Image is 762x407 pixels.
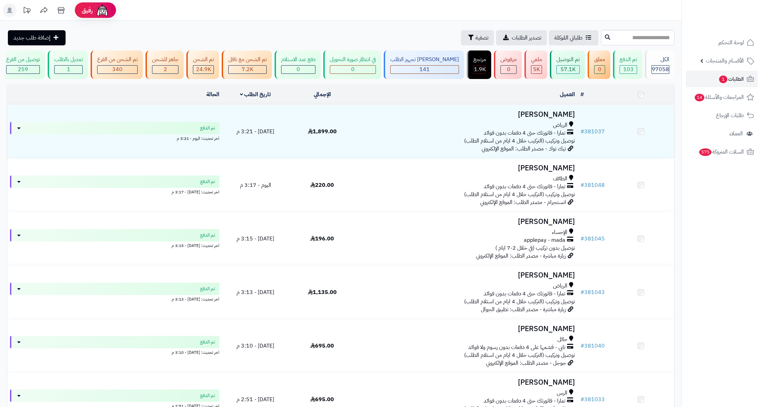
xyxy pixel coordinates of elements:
[586,50,612,79] a: معلق 0
[553,282,567,290] span: الرياض
[185,50,220,79] a: تم الشحن 24.9K
[13,34,50,42] span: إضافة طلب جديد
[719,76,728,83] span: 1
[620,56,637,64] div: تم الدفع
[18,3,35,19] a: تحديثات المنصة
[694,92,744,102] span: المراجعات والأسئلة
[557,66,579,74] div: 57127
[699,148,712,156] span: 575
[612,50,644,79] a: تم الدفع 103
[495,244,575,252] span: توصيل بدون تركيب (في خلال 2-7 ايام )
[242,65,253,74] span: 7.2K
[200,285,215,292] span: تم الدفع
[10,241,219,249] div: اخر تحديث: [DATE] - 3:15 م
[475,34,488,42] span: تصفية
[358,271,575,279] h3: [PERSON_NAME]
[480,198,566,206] span: انستجرام - مصدر الطلب: الموقع الإلكتروني
[620,66,637,74] div: 103
[552,228,567,236] span: الإحساء
[468,343,565,351] span: تابي - قسّمها على 4 دفعات بدون رسوم ولا فوائد
[652,65,669,74] span: 97058
[580,288,584,296] span: #
[200,125,215,132] span: تم الدفع
[95,3,109,17] img: ai-face.png
[706,56,744,66] span: الأقسام والمنتجات
[580,288,605,296] a: #381043
[512,34,541,42] span: تصدير الطلبات
[464,137,575,145] span: توصيل وتركيب (التركيب خلال 4 ايام من استلام الطلب)
[465,50,493,79] a: مرتجع 1.9K
[46,50,89,79] a: تعديل بالطلب 1
[553,121,567,129] span: الرياض
[557,336,567,343] span: حائل
[523,50,549,79] a: ملغي 5K
[193,56,214,64] div: تم الشحن
[67,65,70,74] span: 1
[580,90,584,99] a: #
[196,65,211,74] span: 24.9K
[152,56,178,64] div: جاهز للشحن
[308,288,337,296] span: 1,135.00
[481,305,566,314] span: زيارة مباشرة - مصدر الطلب: تطبيق الجوال
[10,348,219,355] div: اخر تحديث: [DATE] - 3:10 م
[464,297,575,306] span: توصيل وتركيب (التركيب خلال 4 ايام من استلام الطلب)
[281,56,315,64] div: دفع عند الاستلام
[18,65,28,74] span: 259
[390,56,459,64] div: [PERSON_NAME] تجهيز الطلب
[240,181,271,189] span: اليوم - 3:17 م
[496,30,547,45] a: تصدير الطلبات
[533,65,540,74] span: 5K
[482,145,566,153] span: تيك توك - مصدر الطلب: الموقع الإلكتروني
[507,65,510,74] span: 0
[358,378,575,386] h3: [PERSON_NAME]
[330,66,376,74] div: 0
[464,351,575,359] span: توصيل وتركيب (التركيب خلال 4 ايام من استلام الطلب)
[580,395,605,404] a: #381033
[594,56,605,64] div: معلق
[358,218,575,226] h3: [PERSON_NAME]
[10,134,219,142] div: اخر تحديث: اليوم - 3:21 م
[419,65,430,74] span: 141
[553,175,567,183] span: الطائف
[561,65,576,74] span: 57.1K
[236,342,274,350] span: [DATE] - 3:10 م
[644,50,676,79] a: الكل97058
[55,66,82,74] div: 1
[220,50,273,79] a: تم الشحن مع ناقل 7.2K
[382,50,465,79] a: [PERSON_NAME] تجهيز الطلب 141
[716,111,744,120] span: طلبات الإرجاع
[236,288,274,296] span: [DATE] - 3:13 م
[580,127,605,136] a: #381037
[164,65,167,74] span: 2
[82,6,93,14] span: رفيق
[695,94,705,102] span: 14
[10,188,219,195] div: اخر تحديث: [DATE] - 3:17 م
[729,129,743,138] span: العملاء
[580,395,584,404] span: #
[236,235,274,243] span: [DATE] - 3:15 م
[524,236,565,244] span: applepay - mada
[200,232,215,239] span: تم الدفع
[501,66,516,74] div: 0
[236,127,274,136] span: [DATE] - 3:21 م
[484,397,565,405] span: تمارا - فاتورتك حتى 4 دفعات بدون فوائد
[686,89,758,105] a: المراجعات والأسئلة14
[8,30,66,45] a: إضافة طلب جديد
[6,56,40,64] div: توصيل من الفرع
[297,65,300,74] span: 0
[484,129,565,137] span: تمارا - فاتورتك حتى 4 دفعات بدون فوائد
[580,342,605,350] a: #381040
[391,66,459,74] div: 141
[580,235,584,243] span: #
[594,66,605,74] div: 0
[236,395,274,404] span: [DATE] - 2:51 م
[358,164,575,172] h3: [PERSON_NAME]
[686,107,758,124] a: طلبات الإرجاع
[484,290,565,298] span: تمارا - فاتورتك حتى 4 دفعات بدون فوائد
[200,339,215,346] span: تم الدفع
[686,34,758,51] a: لوحة التحكم
[330,56,376,64] div: في انتظار صورة التحويل
[240,90,271,99] a: تاريخ الطلب
[314,90,331,99] a: الإجمالي
[228,56,267,64] div: تم الشحن مع ناقل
